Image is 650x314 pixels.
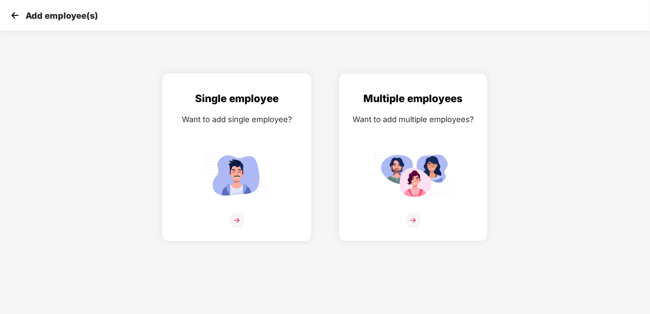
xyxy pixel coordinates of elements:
img: svg+xml;base64,PHN2ZyB4bWxucz0iaHR0cDovL3d3dy53My5vcmcvMjAwMC9zdmciIHdpZHRoPSIzNiIgaGVpZ2h0PSIzNi... [229,213,244,228]
img: svg+xml;base64,PHN2ZyB4bWxucz0iaHR0cDovL3d3dy53My5vcmcvMjAwMC9zdmciIGlkPSJTaW5nbGVfZW1wbG95ZWUiIH... [198,148,275,202]
div: Want to add single employee? [171,113,302,126]
div: Multiple employees [348,91,479,107]
img: svg+xml;base64,PHN2ZyB4bWxucz0iaHR0cDovL3d3dy53My5vcmcvMjAwMC9zdmciIHdpZHRoPSIzNiIgaGVpZ2h0PSIzNi... [406,213,421,228]
p: Add employee(s) [26,11,98,21]
div: Want to add multiple employees? [348,113,479,126]
img: svg+xml;base64,PHN2ZyB4bWxucz0iaHR0cDovL3d3dy53My5vcmcvMjAwMC9zdmciIGlkPSJNdWx0aXBsZV9lbXBsb3llZS... [375,148,452,202]
div: Single employee [171,91,302,107]
img: svg+xml;base64,PHN2ZyB4bWxucz0iaHR0cDovL3d3dy53My5vcmcvMjAwMC9zdmciIHdpZHRoPSIzMCIgaGVpZ2h0PSIzMC... [9,9,21,22]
